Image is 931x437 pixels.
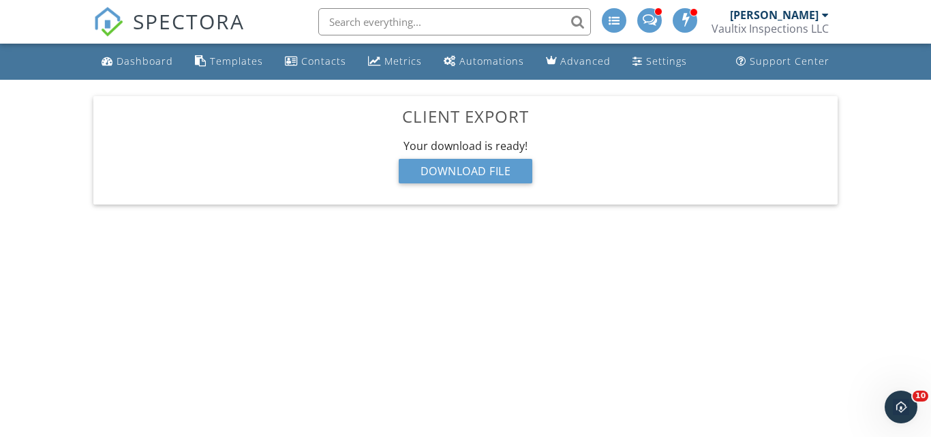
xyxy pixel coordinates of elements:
[117,55,173,67] div: Dashboard
[133,7,245,35] span: SPECTORA
[885,391,917,423] iframe: Intercom live chat
[384,55,422,67] div: Metrics
[318,8,591,35] input: Search everything...
[730,8,819,22] div: [PERSON_NAME]
[104,138,827,153] div: Your download is ready!
[189,49,269,74] a: Templates
[750,55,829,67] div: Support Center
[363,49,427,74] a: Metrics
[459,55,524,67] div: Automations
[646,55,687,67] div: Settings
[627,49,692,74] a: Settings
[301,55,346,67] div: Contacts
[731,49,835,74] a: Support Center
[104,107,827,125] h3: Client Export
[540,49,616,74] a: Advanced
[438,49,530,74] a: Automations (Advanced)
[210,55,263,67] div: Templates
[279,49,352,74] a: Contacts
[712,22,829,35] div: Vaultix Inspections LLC
[96,49,179,74] a: Dashboard
[399,159,533,183] div: Download File
[93,7,123,37] img: The Best Home Inspection Software - Spectora
[560,55,611,67] div: Advanced
[93,18,245,47] a: SPECTORA
[913,391,928,402] span: 10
